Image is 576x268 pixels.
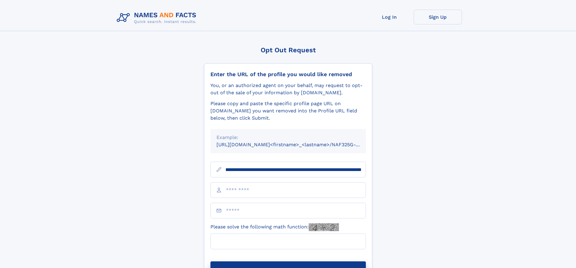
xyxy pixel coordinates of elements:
[210,82,366,96] div: You, or an authorized agent on your behalf, may request to opt-out of the sale of your informatio...
[114,10,201,26] img: Logo Names and Facts
[210,100,366,122] div: Please copy and paste the specific profile page URL on [DOMAIN_NAME] you want removed into the Pr...
[414,10,462,24] a: Sign Up
[210,71,366,78] div: Enter the URL of the profile you would like removed
[216,134,360,141] div: Example:
[365,10,414,24] a: Log In
[204,46,372,54] div: Opt Out Request
[216,142,377,147] small: [URL][DOMAIN_NAME]<firstname>_<lastname>/NAF325G-xxxxxxxx
[210,223,339,231] label: Please solve the following math function:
